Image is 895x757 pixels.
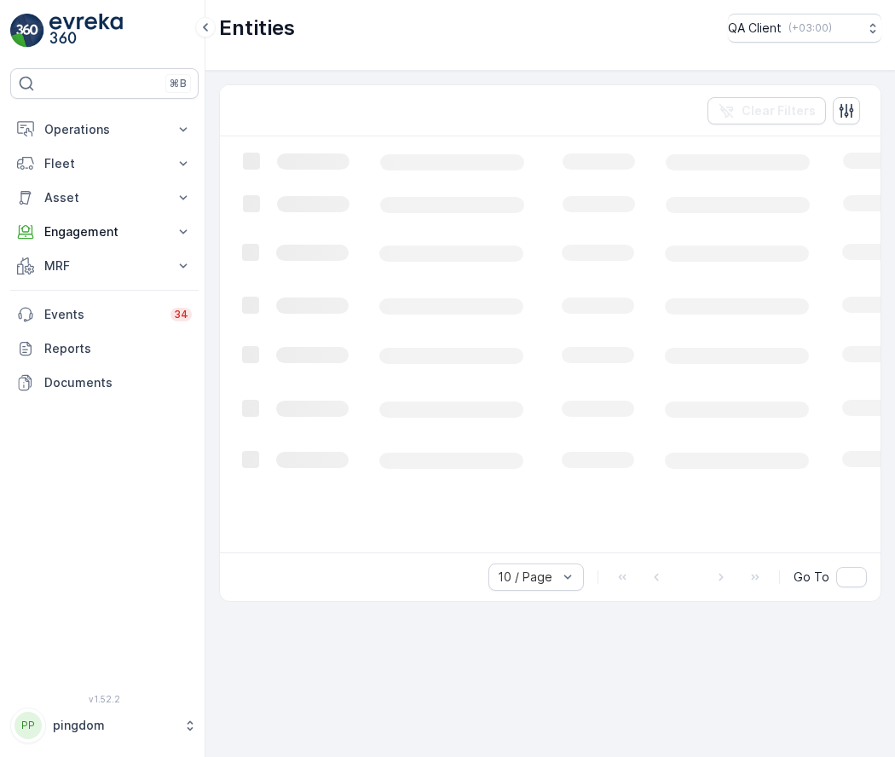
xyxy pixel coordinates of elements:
[53,717,175,734] p: pingdom
[219,14,295,42] p: Entities
[742,102,816,119] p: Clear Filters
[44,223,165,240] p: Engagement
[44,155,165,172] p: Fleet
[174,308,188,321] p: 34
[170,77,187,90] p: ⌘B
[44,257,165,274] p: MRF
[788,21,832,35] p: ( +03:00 )
[10,298,199,332] a: Events34
[14,712,42,739] div: PP
[10,708,199,743] button: PPpingdom
[49,14,123,48] img: logo_light-DOdMpM7g.png
[44,306,160,323] p: Events
[44,340,192,357] p: Reports
[44,121,165,138] p: Operations
[10,147,199,181] button: Fleet
[728,20,782,37] p: QA Client
[728,14,881,43] button: QA Client(+03:00)
[10,113,199,147] button: Operations
[10,215,199,249] button: Engagement
[10,694,199,704] span: v 1.52.2
[10,14,44,48] img: logo
[10,181,199,215] button: Asset
[44,374,192,391] p: Documents
[794,569,829,586] span: Go To
[44,189,165,206] p: Asset
[10,249,199,283] button: MRF
[707,97,826,124] button: Clear Filters
[10,332,199,366] a: Reports
[10,366,199,400] a: Documents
